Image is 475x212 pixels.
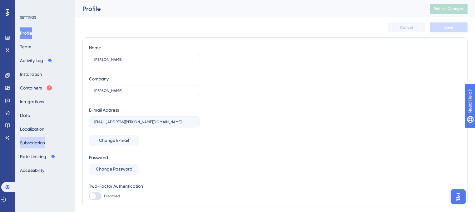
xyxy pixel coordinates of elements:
button: Save [430,22,468,32]
button: Installation [20,69,42,80]
div: SETTINGS [20,15,71,20]
button: Activity Log [20,55,52,66]
span: Save [444,25,453,30]
div: Password [89,154,200,161]
iframe: UserGuiding AI Assistant Launcher [449,187,468,206]
button: Publish Changes [430,4,468,14]
div: Company [89,75,109,83]
button: Change E-mail [89,135,139,146]
span: Cancel [400,25,413,30]
span: Change E-mail [99,137,129,144]
button: Subscription [20,137,45,148]
span: Disabled [104,194,120,199]
input: Company Name [94,89,195,93]
button: Change Password [89,164,139,175]
span: Publish Changes [434,6,464,11]
button: Data [20,110,30,121]
div: E-mail Address [89,106,119,114]
button: Profile [20,27,32,39]
button: Cancel [388,22,425,32]
span: Change Password [96,166,132,173]
button: Integrations [20,96,44,107]
div: Profile [82,4,414,13]
input: E-mail Address [94,120,195,124]
button: Accessibility [20,165,44,176]
div: Name [89,44,101,51]
button: Containers [20,82,52,94]
button: Rate Limiting [20,151,56,162]
span: Need Help? [15,2,39,9]
input: Name Surname [94,57,192,62]
button: Localization [20,123,44,135]
div: Two-Factor Authentication [89,182,200,190]
button: Team [20,41,31,52]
